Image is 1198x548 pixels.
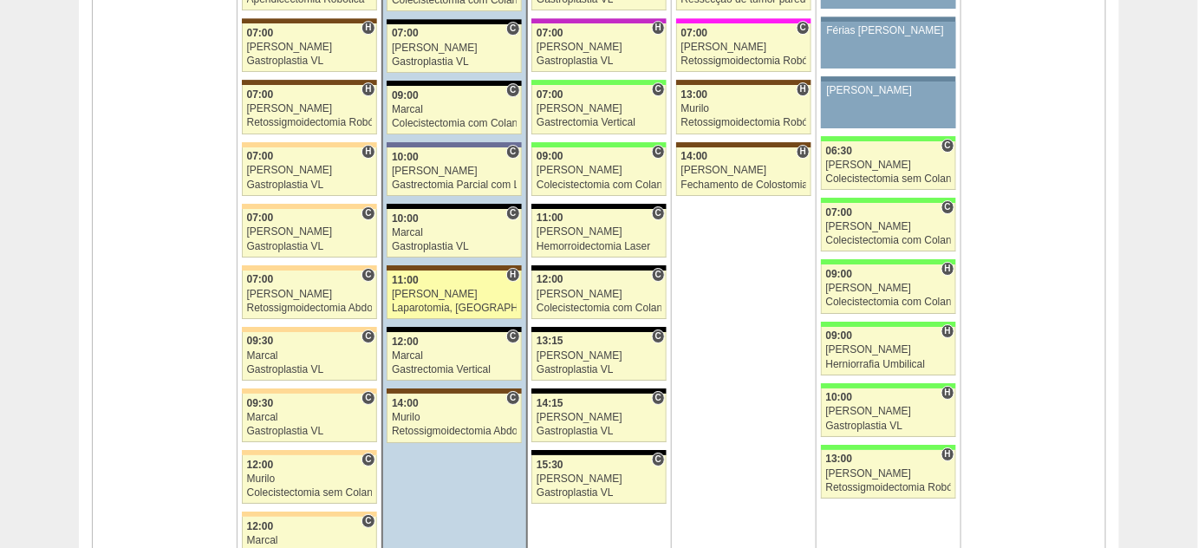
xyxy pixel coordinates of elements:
div: Key: Bartira [242,142,377,147]
a: C 09:30 Marcal Gastroplastia VL [242,332,377,381]
div: Key: Aviso [821,76,956,82]
div: Key: Brasil [821,198,956,203]
span: Hospital [361,145,374,159]
div: Key: Blanc [387,81,521,86]
span: Consultório [941,200,954,214]
div: Key: Maria Braido [531,18,667,23]
a: C 09:00 [PERSON_NAME] Colecistectomia com Colangiografia VL [531,147,667,196]
a: Férias [PERSON_NAME] [821,22,956,68]
div: Colecistectomia sem Colangiografia VL [826,173,952,185]
span: 07:00 [247,212,274,224]
div: [PERSON_NAME] [247,42,372,53]
a: H 07:00 [PERSON_NAME] Retossigmoidectomia Robótica [242,85,377,134]
div: Key: Blanc [531,450,667,455]
div: [PERSON_NAME] [537,103,661,114]
div: [PERSON_NAME] [537,350,661,362]
div: [PERSON_NAME] [247,103,372,114]
div: [PERSON_NAME] [392,166,517,177]
div: Key: Blanc [531,388,667,394]
span: Consultório [361,329,374,343]
span: Hospital [941,386,954,400]
div: Key: Blanc [387,327,521,332]
span: 09:30 [247,397,274,409]
span: Consultório [506,22,519,36]
a: C 15:30 [PERSON_NAME] Gastroplastia VL [531,455,667,504]
div: Gastroplastia VL [247,179,372,191]
a: H 14:00 [PERSON_NAME] Fechamento de Colostomia ou Enterostomia [676,147,811,196]
div: Key: Aviso [821,16,956,22]
a: H 09:00 [PERSON_NAME] Herniorrafia Umbilical [821,327,956,375]
a: C 07:00 [PERSON_NAME] Colecistectomia com Colangiografia VL [821,203,956,251]
span: Consultório [652,453,665,466]
span: 13:15 [537,335,563,347]
div: Laparotomia, [GEOGRAPHIC_DATA], Drenagem, Bridas VL [392,303,517,314]
span: 07:00 [247,150,274,162]
a: C 07:00 [PERSON_NAME] Retossigmoidectomia Robótica [676,23,811,72]
div: Colecistectomia com Colangiografia VL [537,179,661,191]
a: C 12:00 Murilo Colecistectomia sem Colangiografia VL [242,455,377,504]
span: 09:00 [392,89,419,101]
div: [PERSON_NAME] [392,289,517,300]
div: [PERSON_NAME] [681,42,807,53]
div: Colecistectomia com Colangiografia VL [392,118,517,129]
span: 12:00 [247,459,274,471]
div: Gastroplastia VL [537,364,661,375]
div: [PERSON_NAME] [247,226,372,238]
span: Consultório [652,82,665,96]
span: 06:30 [826,145,853,157]
div: [PERSON_NAME] [537,42,661,53]
span: Hospital [941,262,954,276]
div: Fechamento de Colostomia ou Enterostomia [681,179,807,191]
div: Hemorroidectomia Laser [537,241,661,252]
div: [PERSON_NAME] [826,283,952,294]
div: Key: Blanc [387,204,521,209]
a: C 09:30 Marcal Gastroplastia VL [242,394,377,442]
a: C 11:00 [PERSON_NAME] Hemorroidectomia Laser [531,209,667,258]
span: 14:00 [392,397,419,409]
a: C 07:00 [PERSON_NAME] Retossigmoidectomia Abdominal VL [242,271,377,319]
span: Consultório [652,206,665,220]
div: Key: Blanc [531,327,667,332]
div: [PERSON_NAME] [537,165,661,176]
div: Gastroplastia VL [537,487,661,499]
span: Consultório [361,391,374,405]
span: 12:00 [537,273,563,285]
div: Gastroplastia VL [247,241,372,252]
span: Hospital [506,268,519,282]
div: Key: Vila Nova Star [387,142,521,147]
span: 07:00 [392,27,419,39]
div: Gastroplastia VL [247,364,372,375]
span: 07:00 [537,27,563,39]
span: Consultório [506,329,519,343]
span: Hospital [652,21,665,35]
div: Retossigmoidectomia Robótica [681,117,807,128]
span: Hospital [941,324,954,338]
a: C 14:15 [PERSON_NAME] Gastroplastia VL [531,394,667,442]
div: Marcal [392,104,517,115]
div: Key: Bartira [242,512,377,517]
a: C 14:00 Murilo Retossigmoidectomia Abdominal VL [387,394,521,442]
div: Key: Bartira [242,204,377,209]
div: Key: Blanc [387,19,521,24]
div: [PERSON_NAME] [247,165,372,176]
div: [PERSON_NAME] [537,412,661,423]
div: Retossigmoidectomia Robótica [681,55,807,67]
div: [PERSON_NAME] [681,165,807,176]
span: Consultório [361,453,374,466]
div: [PERSON_NAME] [247,289,372,300]
a: C 07:00 [PERSON_NAME] Gastrectomia Vertical [531,85,667,134]
div: Retossigmoidectomia Robótica [826,482,952,493]
span: 09:00 [826,329,853,342]
span: Consultório [652,268,665,282]
div: [PERSON_NAME] [827,85,951,96]
div: Key: Santa Joana [676,80,811,85]
div: [PERSON_NAME] [392,42,517,54]
a: C 13:15 [PERSON_NAME] Gastroplastia VL [531,332,667,381]
div: Gastrectomia Parcial com Linfadenectomia [392,179,517,191]
span: 07:00 [537,88,563,101]
div: Key: Brasil [821,136,956,141]
span: 15:30 [537,459,563,471]
div: Key: Pro Matre [676,18,811,23]
a: H 09:00 [PERSON_NAME] Colecistectomia com Colangiografia VL [821,264,956,313]
div: Key: Bartira [242,388,377,394]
